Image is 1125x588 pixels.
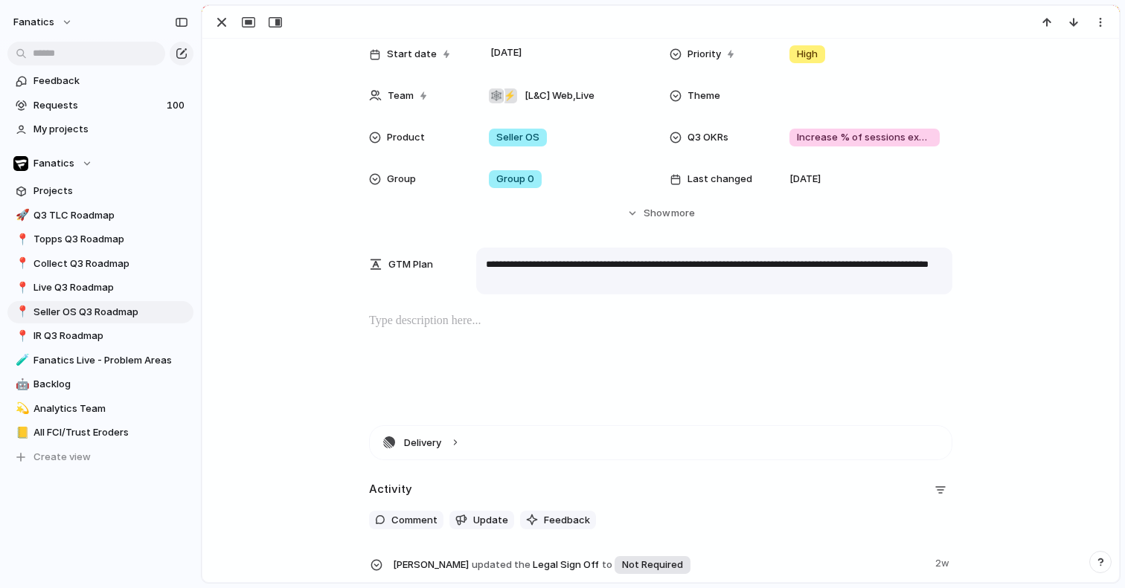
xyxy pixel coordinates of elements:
span: [L&C] Web , Live [525,88,594,103]
span: My projects [33,122,188,137]
span: Analytics Team [33,401,188,416]
a: 💫Analytics Team [7,398,193,420]
a: 📍Seller OS Q3 Roadmap [7,301,193,323]
span: Start date [387,47,437,62]
button: Feedback [520,511,596,530]
div: 💫 [16,400,26,417]
span: Live Q3 Roadmap [33,280,188,295]
a: My projects [7,118,193,140]
span: Q3 TLC Roadmap [33,208,188,223]
span: to [602,558,612,572]
span: High [797,47,818,62]
span: GTM Plan [388,257,433,272]
div: 📒 [16,424,26,442]
a: Projects [7,180,193,202]
button: 💫 [13,401,28,416]
span: Group [387,172,416,187]
div: 🤖 [16,376,26,393]
button: Fanatics [7,152,193,175]
span: Priority [687,47,721,62]
a: 📍IR Q3 Roadmap [7,325,193,347]
div: 📍 [16,328,26,345]
span: [PERSON_NAME] [393,558,469,572]
button: Update [449,511,514,530]
button: Create view [7,446,193,468]
h2: Activity [369,481,412,498]
div: 📍 [16,303,26,320]
span: Q3 OKRs [687,130,728,145]
button: 📍 [13,280,28,295]
span: Update [473,513,508,528]
a: Feedback [7,70,193,92]
a: 🧪Fanatics Live - Problem Areas [7,349,193,372]
span: Projects [33,184,188,198]
span: Not Required [622,558,683,572]
button: Comment [369,511,443,530]
span: Requests [33,98,162,113]
span: [DATE] [487,44,526,62]
span: Collect Q3 Roadmap [33,256,188,271]
a: 🤖Backlog [7,373,193,395]
span: Increase % of sessions exposed to IR from 41% to a monthly average of 80% in Sep [797,130,932,145]
span: Show [644,206,670,221]
span: Theme [687,88,720,103]
span: Feedback [544,513,590,528]
span: Team [388,88,414,103]
button: 🧪 [13,353,28,368]
span: Product [387,130,425,145]
span: fanatics [13,15,54,30]
button: 📍 [13,232,28,247]
button: Delivery [370,426,952,459]
div: 🚀 [16,207,26,224]
span: Seller OS Q3 Roadmap [33,305,188,320]
a: 📍Topps Q3 Roadmap [7,228,193,251]
span: Group 0 [496,172,534,187]
div: 📍 [16,280,26,297]
div: 🕸 [489,88,504,103]
span: Fanatics Live - Problem Areas [33,353,188,368]
a: 🚀Q3 TLC Roadmap [7,204,193,227]
div: 🧪 [16,352,26,369]
span: IR Q3 Roadmap [33,329,188,343]
span: 2w [935,553,952,571]
a: 📍Live Q3 Roadmap [7,277,193,299]
div: 📍 [16,255,26,272]
button: Showmore [369,200,952,227]
a: Requests100 [7,94,193,117]
button: 📍 [13,329,28,343]
span: Seller OS [496,130,539,145]
span: Topps Q3 Roadmap [33,232,188,247]
span: Last changed [687,172,752,187]
span: All FCI/Trust Eroders [33,425,188,440]
button: 🚀 [13,208,28,223]
span: Fanatics [33,156,74,171]
span: Legal Sign Off [393,553,926,575]
div: 📍 [16,231,26,248]
span: Comment [391,513,437,528]
button: 📍 [13,305,28,320]
span: [DATE] [789,172,821,187]
span: Feedback [33,74,188,88]
span: Backlog [33,377,188,392]
span: Create view [33,450,91,465]
span: 100 [167,98,187,113]
a: 📍Collect Q3 Roadmap [7,253,193,275]
button: 🤖 [13,377,28,392]
span: updated the [472,558,531,572]
button: 📍 [13,256,28,271]
span: more [671,206,695,221]
a: 📒All FCI/Trust Eroders [7,421,193,444]
div: ⚡ [502,88,517,103]
button: 📒 [13,425,28,440]
button: fanatics [7,10,80,34]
